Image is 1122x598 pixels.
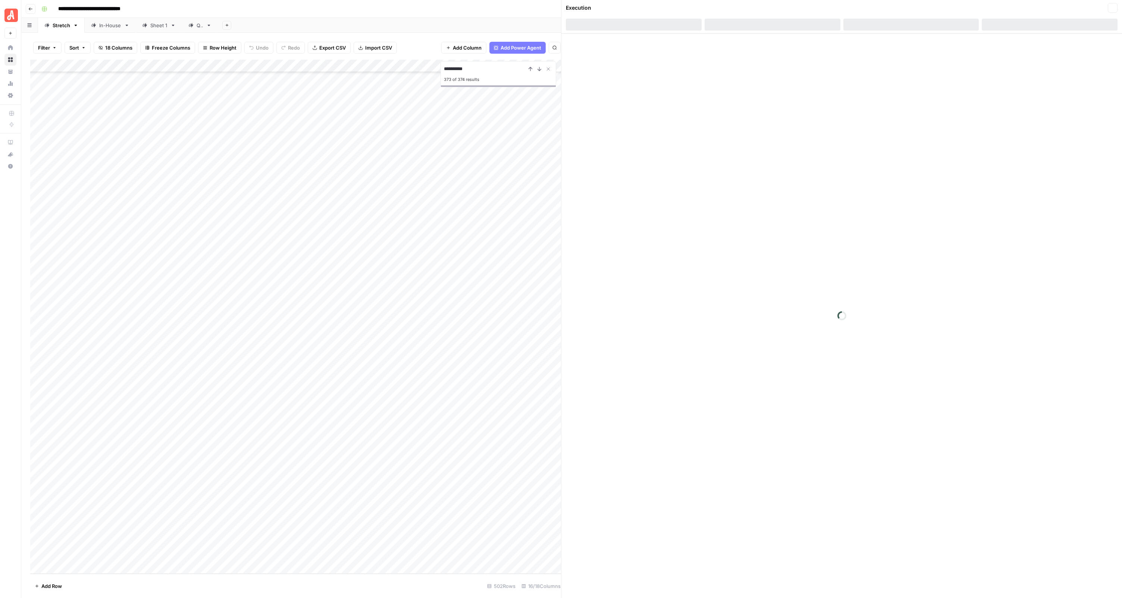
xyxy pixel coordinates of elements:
[256,44,269,51] span: Undo
[38,44,50,51] span: Filter
[33,42,62,54] button: Filter
[69,44,79,51] span: Sort
[484,580,518,592] div: 502 Rows
[140,42,195,54] button: Freeze Columns
[288,44,300,51] span: Redo
[444,75,553,84] div: 373 of 374 results
[53,22,70,29] div: Stretch
[526,64,535,73] button: Previous Result
[441,42,486,54] button: Add Column
[566,4,591,12] div: Execution
[544,64,553,73] button: Close Search
[152,44,190,51] span: Freeze Columns
[30,580,66,592] button: Add Row
[244,42,273,54] button: Undo
[4,54,16,66] a: Browse
[85,18,136,33] a: In-House
[4,9,18,22] img: Angi Logo
[4,89,16,101] a: Settings
[4,66,16,78] a: Your Data
[99,22,121,29] div: In-House
[489,42,546,54] button: Add Power Agent
[535,64,544,73] button: Next Result
[365,44,392,51] span: Import CSV
[4,6,16,25] button: Workspace: Angi
[41,582,62,590] span: Add Row
[5,149,16,160] div: What's new?
[105,44,132,51] span: 18 Columns
[276,42,305,54] button: Redo
[4,136,16,148] a: AirOps Academy
[354,42,397,54] button: Import CSV
[319,44,346,51] span: Export CSV
[4,42,16,54] a: Home
[4,160,16,172] button: Help + Support
[182,18,218,33] a: QA
[308,42,351,54] button: Export CSV
[453,44,482,51] span: Add Column
[136,18,182,33] a: Sheet 1
[150,22,167,29] div: Sheet 1
[4,148,16,160] button: What's new?
[94,42,137,54] button: 18 Columns
[38,18,85,33] a: Stretch
[210,44,236,51] span: Row Height
[4,78,16,89] a: Usage
[197,22,203,29] div: QA
[501,44,541,51] span: Add Power Agent
[198,42,241,54] button: Row Height
[518,580,564,592] div: 16/18 Columns
[65,42,91,54] button: Sort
